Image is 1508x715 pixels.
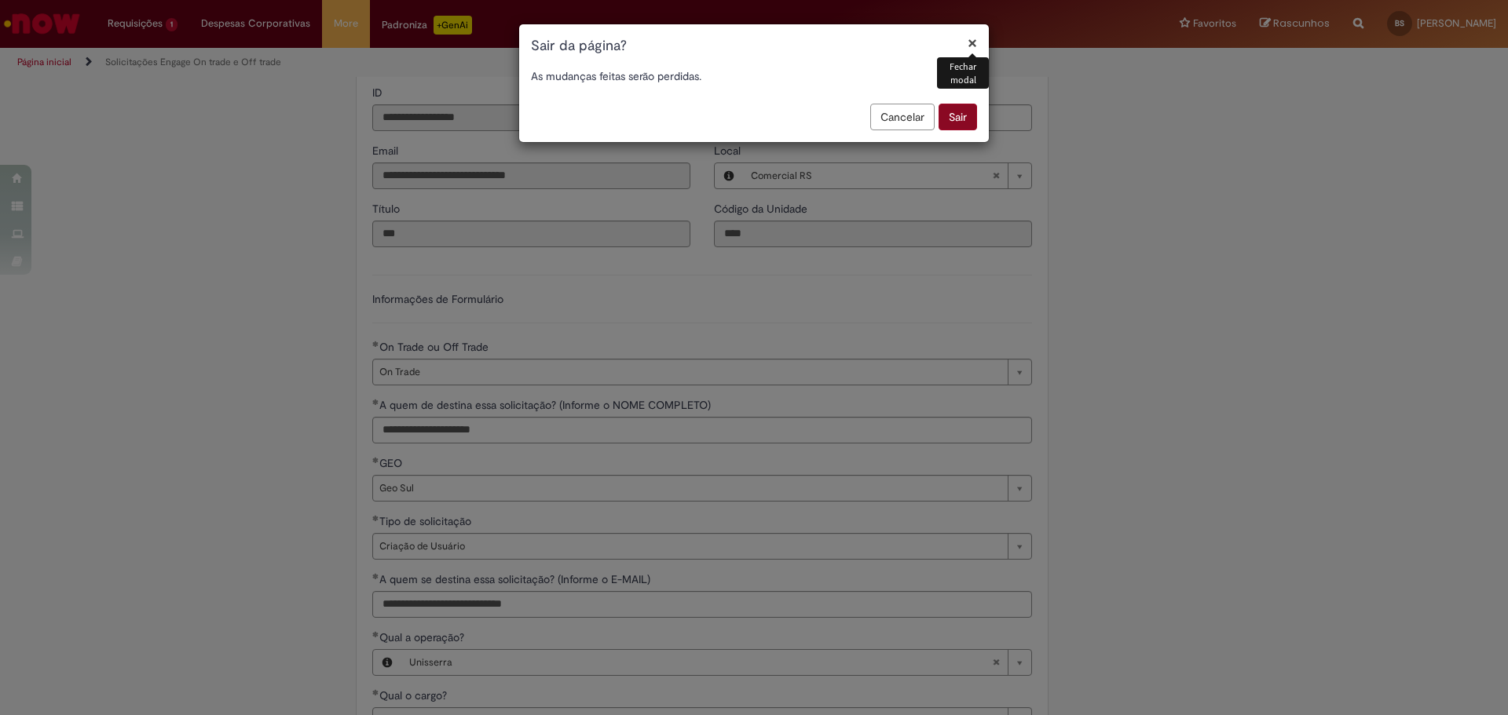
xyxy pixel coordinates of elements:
button: Sair [939,104,977,130]
p: As mudanças feitas serão perdidas. [531,68,977,84]
button: Fechar modal [968,35,977,51]
div: Fechar modal [937,57,989,89]
button: Cancelar [870,104,935,130]
h1: Sair da página? [531,36,977,57]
